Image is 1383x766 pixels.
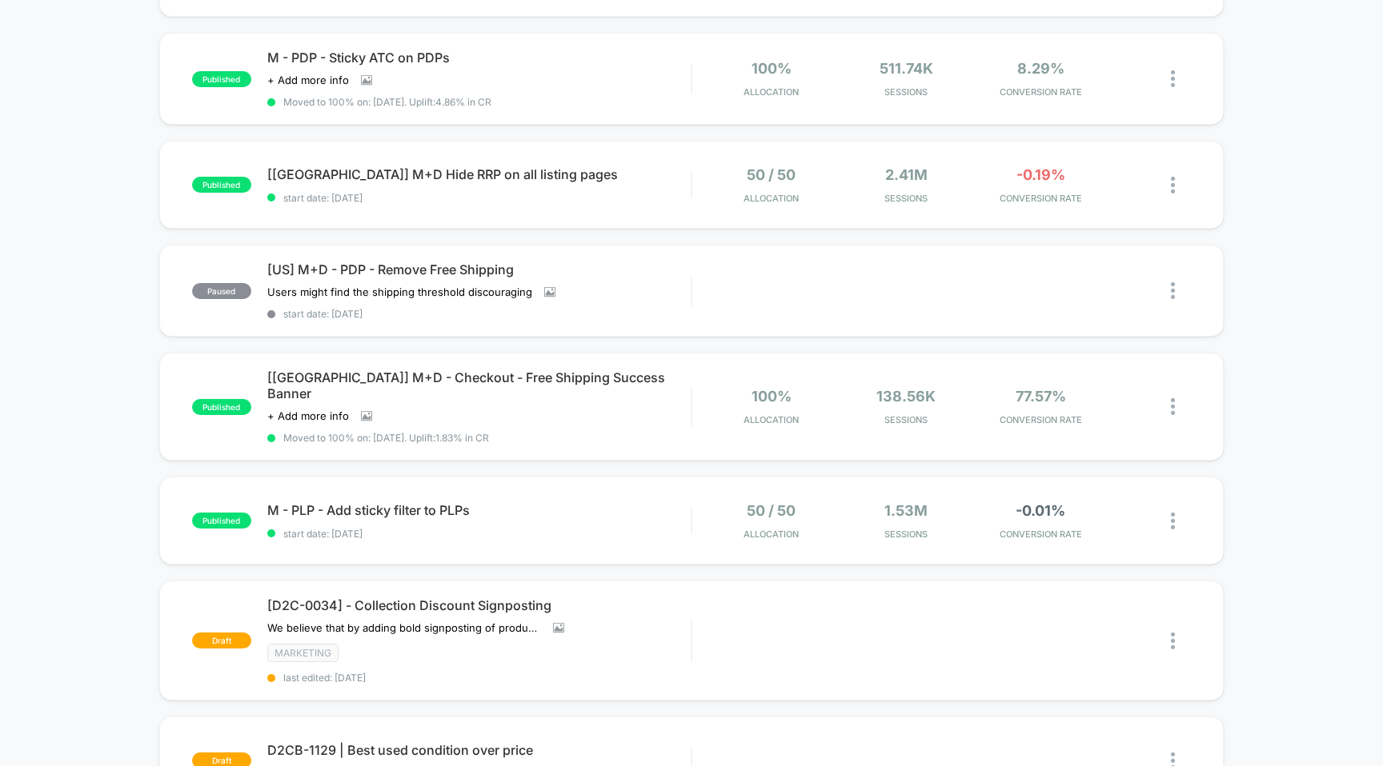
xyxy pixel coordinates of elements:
[267,597,691,613] span: [D2C-0034] - Collection Discount Signposting
[283,432,489,444] span: Moved to 100% on: [DATE] . Uplift: 1.83% in CR
[1171,398,1175,415] img: close
[880,60,933,77] span: 511.74k
[977,193,1104,204] span: CONVERSION RATE
[744,414,799,425] span: Allocation
[843,529,969,540] span: Sessions
[843,193,969,204] span: Sessions
[977,529,1104,540] span: CONVERSION RATE
[752,388,792,405] span: 100%
[267,502,691,518] span: M - PLP - Add sticky filter to PLPs
[843,414,969,425] span: Sessions
[267,192,691,204] span: start date: [DATE]
[744,86,799,98] span: Allocation
[283,96,491,108] span: Moved to 100% on: [DATE] . Uplift: 4.86% in CR
[744,193,799,204] span: Allocation
[192,513,251,529] span: published
[267,369,691,401] span: [[GEOGRAPHIC_DATA]] M+D - Checkout - Free Shipping Success Banner
[1171,70,1175,87] img: close
[192,399,251,415] span: published
[744,529,799,540] span: Allocation
[1171,282,1175,299] img: close
[267,285,532,298] span: Users might find the shipping threshold discouraging
[267,74,349,86] span: + Add more info
[752,60,792,77] span: 100%
[1171,513,1175,529] img: close
[267,50,691,66] span: M - PDP - Sticky ATC on PDPs
[876,388,936,405] span: 138.56k
[192,71,251,87] span: published
[192,177,251,193] span: published
[747,166,796,183] span: 50 / 50
[267,672,691,684] span: last edited: [DATE]
[747,502,796,519] span: 50 / 50
[267,261,691,277] span: [US] M+D - PDP - Remove Free Shipping
[1171,632,1175,649] img: close
[884,502,928,519] span: 1.53M
[977,414,1104,425] span: CONVERSION RATE
[1016,502,1065,519] span: -0.01%
[1016,388,1066,405] span: 77.57%
[1171,177,1175,193] img: close
[267,644,339,662] span: marketing
[267,742,691,758] span: D2CB-1129 | Best used condition over price
[267,308,691,320] span: start date: [DATE]
[843,86,969,98] span: Sessions
[192,632,251,648] span: draft
[267,166,691,182] span: [[GEOGRAPHIC_DATA]] M+D Hide RRP on all listing pages
[267,409,349,422] span: + Add more info
[267,621,541,634] span: We believe that by adding bold signposting of product discounts across a campaign collection page...
[267,528,691,540] span: start date: [DATE]
[885,166,928,183] span: 2.41M
[1016,166,1065,183] span: -0.19%
[192,283,251,299] span: paused
[977,86,1104,98] span: CONVERSION RATE
[1017,60,1064,77] span: 8.29%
